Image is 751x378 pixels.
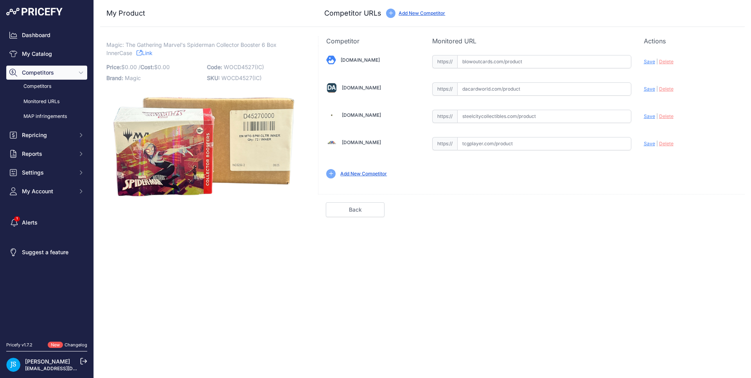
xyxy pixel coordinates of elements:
[6,184,87,198] button: My Account
[432,82,457,96] span: https://
[106,40,277,58] span: Magic: The Gathering Marvel's Spiderman Collector Booster 6 Box InnerCase
[6,147,87,161] button: Reports
[432,137,457,150] span: https://
[457,137,631,150] input: tcgplayer.com/product
[644,86,655,92] span: Save
[106,8,302,19] h3: My Product
[399,10,445,16] a: Add New Competitor
[457,55,631,68] input: blowoutcards.com/product
[25,366,107,371] a: [EMAIL_ADDRESS][DOMAIN_NAME]
[326,202,384,217] a: Back
[656,59,658,64] span: |
[6,95,87,109] a: Monitored URLs
[659,113,674,119] span: Delete
[656,113,658,119] span: |
[106,64,121,70] span: Price:
[340,171,387,177] a: Add New Competitor
[22,187,73,195] span: My Account
[140,64,154,70] span: Cost:
[6,47,87,61] a: My Catalog
[341,57,380,63] a: [DOMAIN_NAME]
[457,110,631,123] input: steelcitycollectibles.com/product
[6,8,63,16] img: Pricefy Logo
[22,69,73,77] span: Competitors
[342,112,381,118] a: [DOMAIN_NAME]
[6,216,87,230] a: Alerts
[207,75,220,81] span: SKU:
[6,66,87,80] button: Competitors
[6,166,87,180] button: Settings
[207,64,222,70] span: Code:
[25,358,70,365] a: [PERSON_NAME]
[6,342,32,348] div: Pricefy v1.7.2
[342,85,381,91] a: [DOMAIN_NAME]
[659,141,674,146] span: Delete
[324,8,381,19] h3: Competitor URLs
[659,86,674,92] span: Delete
[6,110,87,123] a: MAP infringements
[224,64,264,70] span: WOCD4527(IC)
[326,36,419,46] p: Competitor
[6,245,87,259] a: Suggest a feature
[432,36,631,46] p: Monitored URL
[659,59,674,64] span: Delete
[106,62,202,73] p: $
[65,342,87,348] a: Changelog
[656,86,658,92] span: |
[432,110,457,123] span: https://
[137,48,153,58] a: Link
[644,113,655,119] span: Save
[6,28,87,42] a: Dashboard
[6,28,87,332] nav: Sidebar
[22,150,73,158] span: Reports
[22,131,73,139] span: Repricing
[6,128,87,142] button: Repricing
[644,36,737,46] p: Actions
[644,59,655,64] span: Save
[342,139,381,145] a: [DOMAIN_NAME]
[125,64,137,70] span: 0.00
[457,82,631,96] input: dacardworld.com/product
[656,141,658,146] span: |
[6,80,87,93] a: Competitors
[644,141,655,146] span: Save
[106,75,123,81] span: Brand:
[158,64,170,70] span: 0.00
[22,169,73,177] span: Settings
[125,75,141,81] span: Magic
[48,342,63,348] span: New
[138,64,170,70] span: / $
[221,75,262,81] span: WOCD4527(IC)
[432,55,457,68] span: https://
